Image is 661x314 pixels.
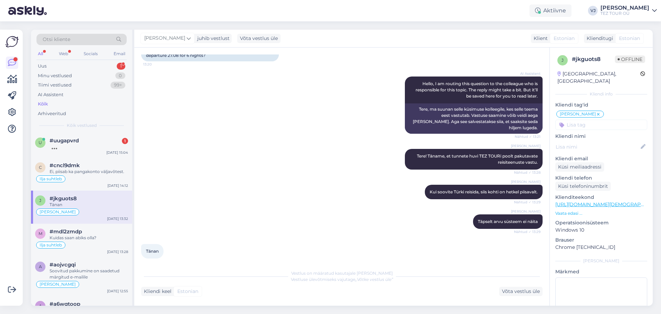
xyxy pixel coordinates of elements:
[50,169,128,175] div: Ei, piisab ka pangakonto väljavõtest.
[588,6,598,16] div: VJ
[562,58,564,63] span: j
[615,55,645,63] span: Offline
[514,200,541,205] span: Nähtud ✓ 13:29
[38,72,72,79] div: Minu vestlused
[511,209,541,214] span: [PERSON_NAME]
[499,287,543,296] div: Võta vestlus üle
[146,249,159,254] span: Tänan
[107,288,128,294] div: [DATE] 12:55
[556,143,639,151] input: Lisa nimi
[106,150,128,155] div: [DATE] 15:04
[515,134,541,139] span: Nähtud ✓ 13:21
[554,35,575,42] span: Estonian
[514,170,541,175] span: Nähtud ✓ 13:28
[107,183,128,188] div: [DATE] 14:12
[39,231,42,236] span: m
[195,35,230,42] div: juhib vestlust
[555,182,611,191] div: Küsi telefoninumbrit
[143,259,169,264] span: 13:32
[291,271,393,276] span: Vestlus on määratud kasutajale [PERSON_NAME]
[555,133,647,140] p: Kliendi nimi
[405,103,543,134] div: Tere, ma suunan selle küsimuse kolleegile, kes selle teema eest vastutab. Vastuse saamine võib ve...
[555,268,647,275] p: Märkmed
[39,140,42,145] span: u
[177,288,198,295] span: Estonian
[555,226,647,234] p: Windows 10
[38,63,46,70] div: Uus
[39,198,41,203] span: j
[50,235,128,241] div: Kuidas saan abiks olla?
[531,35,548,42] div: Klient
[515,71,541,76] span: AI Assistent
[67,122,97,129] span: Kõik vestlused
[112,49,127,58] div: Email
[514,229,541,234] span: Nähtud ✓ 13:29
[555,155,647,162] p: Kliendi email
[50,138,79,144] span: #uugapvrd
[560,112,596,116] span: [PERSON_NAME]
[39,165,42,170] span: c
[43,36,70,43] span: Otsi kliente
[600,5,649,11] div: [PERSON_NAME]
[555,194,647,201] p: Klienditeekond
[82,49,99,58] div: Socials
[572,55,615,63] div: # jkguots8
[141,288,171,295] div: Kliendi keel
[600,11,649,16] div: TEZ TOUR OÜ
[555,120,647,130] input: Lisa tag
[478,219,538,224] span: Täpselt arvu süsteem ei näita
[40,282,76,286] span: [PERSON_NAME]
[38,101,48,108] div: Kõik
[36,49,44,58] div: All
[555,219,647,226] p: Operatsioonisüsteem
[107,249,128,254] div: [DATE] 13:28
[50,162,80,169] span: #cncl9dmk
[291,277,393,282] span: Vestluse ülevõtmiseks vajutage
[416,81,539,99] span: Hello, I am routing this question to the colleague who is responsible for this topic. The reply m...
[555,258,647,264] div: [PERSON_NAME]
[111,82,125,89] div: 99+
[619,35,640,42] span: Estonian
[50,301,80,307] span: #a6wqtoop
[39,303,42,308] span: a
[57,49,70,58] div: Web
[555,244,647,251] p: Chrome [TECHNICAL_ID]
[417,153,539,165] span: Tere! Täname, et tunnete huvi TEZ TOURi poolt pakutavate reisiteenuste vastu.
[555,101,647,109] p: Kliendi tag'id
[117,63,125,70] div: 1
[50,202,128,208] div: Tänan
[6,35,19,48] img: Askly Logo
[50,268,128,280] div: Soovitud pakkumine on saadetud märgitud e-mailile
[529,4,571,17] div: Aktiivne
[511,143,541,149] span: [PERSON_NAME]
[355,277,393,282] i: „Võtke vestlus üle”
[430,189,538,194] span: Kui soovite Türki reisida, siis kohti on hetkel piisavalt.
[555,210,647,216] p: Vaata edasi ...
[38,82,72,89] div: Tiimi vestlused
[511,179,541,184] span: [PERSON_NAME]
[557,70,640,85] div: [GEOGRAPHIC_DATA], [GEOGRAPHIC_DATA]
[122,138,128,144] div: 1
[555,174,647,182] p: Kliendi telefon
[38,91,63,98] div: AI Assistent
[584,35,613,42] div: Klienditugi
[40,177,62,181] span: Ilja suhtleb
[40,210,76,214] span: [PERSON_NAME]
[237,34,281,43] div: Võta vestlus üle
[555,236,647,244] p: Brauser
[50,229,82,235] span: #mdl2zmdp
[39,264,42,269] span: a
[555,91,647,97] div: Kliendi info
[40,243,62,247] span: Ilja suhtleb
[115,72,125,79] div: 0
[38,110,66,117] div: Arhiveeritud
[107,216,128,221] div: [DATE] 13:32
[555,162,604,172] div: Küsi meiliaadressi
[143,62,169,67] span: 13:20
[50,195,77,202] span: #jkguots8
[50,262,76,268] span: #aojvcgqi
[144,34,185,42] span: [PERSON_NAME]
[600,5,657,16] a: [PERSON_NAME]TEZ TOUR OÜ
